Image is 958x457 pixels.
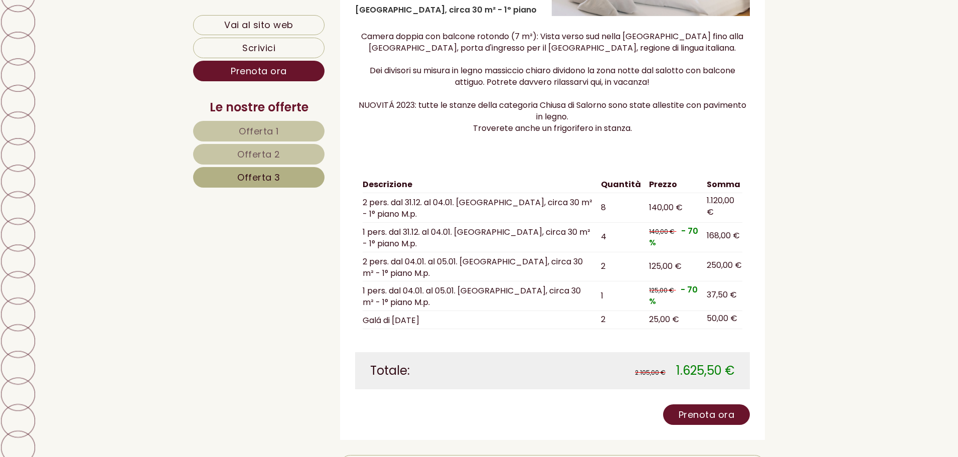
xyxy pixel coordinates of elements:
td: 2 [597,252,645,281]
span: Offerta 3 [237,171,280,184]
div: Totale: [363,362,553,379]
span: - 70 % [649,225,698,248]
span: Offerta 2 [237,148,280,161]
div: Buon giorno, come possiamo aiutarla? [8,29,170,60]
th: Quantità [597,177,645,193]
div: venerdì [175,8,221,24]
span: Offerta 1 [239,125,279,137]
th: Somma [703,177,742,193]
small: 10:20 [15,51,165,58]
div: Hotel Tenz [15,31,165,39]
span: - 70 % [649,284,698,307]
a: Prenota ora [193,61,325,81]
td: 1 pers. dal 31.12. al 04.01. [GEOGRAPHIC_DATA], circa 30 m² - 1° piano M.p. [363,223,597,252]
td: 8 [597,193,645,223]
a: Prenota ora [663,404,750,425]
td: 4 [597,223,645,252]
span: 2.105,00 € [635,368,666,377]
th: Prezzo [645,177,702,193]
th: Descrizione [363,177,597,193]
span: 125,00 € [649,260,682,272]
p: Camera doppia con balcone rotondo (7 m²): Vista verso sud nella [GEOGRAPHIC_DATA] fino alla [GEOG... [355,31,750,134]
div: Le nostre offerte [193,99,325,116]
td: 50,00 € [703,311,742,329]
td: 2 pers. dal 31.12. al 04.01. [GEOGRAPHIC_DATA], circa 30 m² - 1° piano M.p. [363,193,597,223]
td: 1.120,00 € [703,193,742,223]
span: 25,00 € [649,314,679,325]
td: 37,50 € [703,281,742,311]
span: 140,00 € [649,227,675,236]
td: 2 [597,311,645,329]
td: 250,00 € [703,252,742,281]
td: 2 pers. dal 04.01. al 05.01. [GEOGRAPHIC_DATA], circa 30 m² - 1° piano M.p. [363,252,597,281]
td: 1 [597,281,645,311]
a: Vai al sito web [193,15,325,35]
span: 140,00 € [649,202,683,213]
span: 1.625,50 € [676,362,735,379]
td: 1 pers. dal 04.01. al 05.01. [GEOGRAPHIC_DATA], circa 30 m² - 1° piano M.p. [363,281,597,311]
span: 125,00 € [649,286,674,294]
td: Galá di [DATE] [363,311,597,329]
button: Invia [343,261,396,282]
a: Scrivici [193,38,325,58]
td: 168,00 € [703,223,742,252]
